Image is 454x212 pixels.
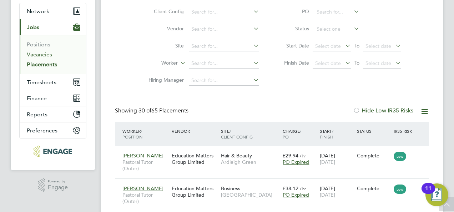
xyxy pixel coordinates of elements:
[27,51,52,58] a: Vacancies
[357,152,390,159] div: Complete
[27,127,57,134] span: Preferences
[27,79,56,86] span: Timesheets
[138,107,151,114] span: 30 of
[315,60,341,66] span: Select date
[122,152,163,159] span: [PERSON_NAME]
[143,77,184,83] label: Hiring Manager
[27,111,47,118] span: Reports
[143,25,184,32] label: Vendor
[392,125,417,137] div: IR35 Risk
[48,185,68,191] span: Engage
[318,182,355,202] div: [DATE]
[20,74,86,90] button: Timesheets
[122,159,168,172] span: Pastoral Tutor (Outer)
[425,183,448,206] button: Open Resource Center, 11 new notifications
[355,125,392,137] div: Status
[143,8,184,15] label: Client Config
[189,7,259,17] input: Search for...
[121,181,429,187] a: [PERSON_NAME]Pastoral Tutor (Outer)Education Matters Group LimitedBusiness[GEOGRAPHIC_DATA]£38.12...
[357,185,390,192] div: Complete
[394,152,406,161] span: Low
[27,41,50,48] a: Positions
[27,8,49,15] span: Network
[121,125,170,143] div: Worker
[283,185,298,192] span: £38.12
[122,192,168,205] span: Pastoral Tutor (Outer)
[320,159,335,165] span: [DATE]
[314,24,359,34] input: Select one
[283,152,298,159] span: £29.94
[34,146,72,157] img: educationmattersgroup-logo-retina.png
[115,107,190,115] div: Showing
[170,182,219,202] div: Education Matters Group Limited
[189,76,259,86] input: Search for...
[277,42,309,49] label: Start Date
[318,149,355,169] div: [DATE]
[48,178,68,185] span: Powered by
[221,159,279,165] span: Ardleigh Green
[283,128,301,140] span: / PO
[189,59,259,69] input: Search for...
[314,7,359,17] input: Search for...
[27,24,39,31] span: Jobs
[277,8,309,15] label: PO
[394,185,406,194] span: Low
[221,192,279,198] span: [GEOGRAPHIC_DATA]
[320,192,335,198] span: [DATE]
[138,107,188,114] span: 65 Placements
[318,125,355,143] div: Start
[315,43,341,49] span: Select date
[300,186,306,191] span: / hr
[283,159,309,165] span: PO Expired
[122,128,142,140] span: / Position
[170,125,219,137] div: Vendor
[365,43,391,49] span: Select date
[122,185,163,192] span: [PERSON_NAME]
[221,152,252,159] span: Hair & Beauty
[283,192,309,198] span: PO Expired
[352,41,362,50] span: To
[20,3,86,19] button: Network
[425,188,432,198] div: 11
[20,19,86,35] button: Jobs
[143,42,184,49] label: Site
[19,146,86,157] a: Go to home page
[300,153,306,158] span: / hr
[320,128,333,140] span: / Finish
[20,35,86,74] div: Jobs
[277,25,309,32] label: Status
[352,58,362,67] span: To
[27,61,57,68] a: Placements
[27,95,47,102] span: Finance
[365,60,391,66] span: Select date
[20,122,86,138] button: Preferences
[221,128,253,140] span: / Client Config
[38,178,68,192] a: Powered byEngage
[221,185,240,192] span: Business
[137,60,178,67] label: Worker
[281,125,318,143] div: Charge
[189,41,259,51] input: Search for...
[189,24,259,34] input: Search for...
[277,60,309,66] label: Finish Date
[121,148,429,155] a: [PERSON_NAME]Pastoral Tutor (Outer)Education Matters Group LimitedHair & BeautyArdleigh Green£29....
[20,106,86,122] button: Reports
[170,149,219,169] div: Education Matters Group Limited
[219,125,281,143] div: Site
[20,90,86,106] button: Finance
[353,107,413,114] label: Hide Low IR35 Risks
